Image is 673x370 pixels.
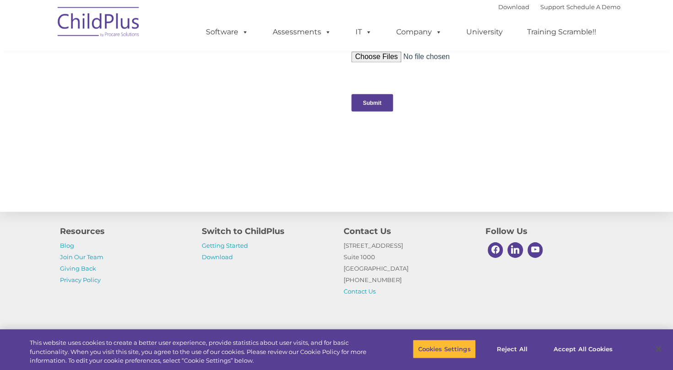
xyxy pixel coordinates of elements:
[484,339,541,359] button: Reject All
[518,23,605,41] a: Training Scramble!!
[485,240,506,260] a: Facebook
[202,253,233,261] a: Download
[549,339,618,359] button: Accept All Cookies
[648,339,668,359] button: Close
[127,60,155,67] span: Last name
[60,276,101,283] a: Privacy Policy
[346,23,381,41] a: IT
[30,338,370,365] div: This website uses cookies to create a better user experience, provide statistics about user visit...
[387,23,451,41] a: Company
[264,23,340,41] a: Assessments
[60,225,188,238] h4: Resources
[498,3,529,11] a: Download
[344,240,472,297] p: [STREET_ADDRESS] Suite 1000 [GEOGRAPHIC_DATA] [PHONE_NUMBER]
[53,0,145,46] img: ChildPlus by Procare Solutions
[60,253,103,261] a: Join Our Team
[202,225,330,238] h4: Switch to ChildPlus
[202,242,248,249] a: Getting Started
[344,288,376,295] a: Contact Us
[505,240,525,260] a: Linkedin
[457,23,512,41] a: University
[127,98,166,105] span: Phone number
[60,265,96,272] a: Giving Back
[566,3,620,11] a: Schedule A Demo
[413,339,475,359] button: Cookies Settings
[197,23,258,41] a: Software
[344,225,472,238] h4: Contact Us
[498,3,620,11] font: |
[525,240,545,260] a: Youtube
[540,3,565,11] a: Support
[485,225,614,238] h4: Follow Us
[60,242,74,249] a: Blog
